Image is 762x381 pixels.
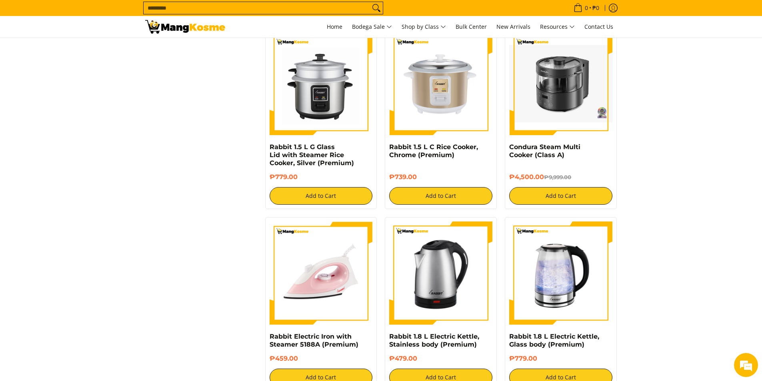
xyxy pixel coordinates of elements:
[270,221,373,325] img: https://mangkosme.com/products/rabbit-eletric-iron-with-steamer-5188a-class-a
[571,4,602,12] span: •
[389,333,479,348] a: Rabbit 1.8 L Electric Kettle, Stainless body (Premium)
[584,23,613,30] span: Contact Us
[270,333,358,348] a: Rabbit Electric Iron with Steamer 5188A (Premium)
[348,16,396,38] a: Bodega Sale
[496,23,530,30] span: New Arrivals
[370,2,383,14] button: Search
[536,16,579,38] a: Resources
[323,16,346,38] a: Home
[398,16,450,38] a: Shop by Class
[580,16,617,38] a: Contact Us
[452,16,491,38] a: Bulk Center
[509,143,580,159] a: Condura Steam Multi Cooker (Class A)
[389,143,478,159] a: Rabbit 1.5 L C Rice Cooker, Chrome (Premium)
[509,187,612,205] button: Add to Cart
[389,187,492,205] button: Add to Cart
[389,221,492,325] img: Rabbit 1.8 L Electric Kettle, Stainless body (Premium)
[270,32,373,136] img: https://mangkosme.com/products/rabbit-1-5-l-g-glass-lid-with-steamer-rice-cooker-silver-class-a
[352,22,392,32] span: Bodega Sale
[270,173,373,181] h6: ₱779.00
[509,221,612,325] img: Rabbit 1.8 L Electric Kettle, Glass body (Premium)
[270,355,373,363] h6: ₱459.00
[591,5,600,11] span: ₱0
[233,16,617,38] nav: Main Menu
[270,187,373,205] button: Add to Cart
[389,32,492,136] img: https://mangkosme.com/products/rabbit-1-5-l-c-rice-cooker-chrome-class-a
[389,355,492,363] h6: ₱479.00
[540,22,575,32] span: Resources
[509,45,612,122] img: Condura Steam Multi Cooker (Class A) - 0
[584,5,589,11] span: 0
[509,173,612,181] h6: ₱4,500.00
[492,16,534,38] a: New Arrivals
[509,333,599,348] a: Rabbit 1.8 L Electric Kettle, Glass body (Premium)
[456,23,487,30] span: Bulk Center
[544,174,571,180] del: ₱9,999.00
[145,20,225,34] img: Small Appliances l Mang Kosme: Home Appliances Warehouse Sale
[327,23,342,30] span: Home
[270,143,354,167] a: Rabbit 1.5 L G Glass Lid with Steamer Rice Cooker, Silver (Premium)
[509,355,612,363] h6: ₱779.00
[389,173,492,181] h6: ₱739.00
[402,22,446,32] span: Shop by Class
